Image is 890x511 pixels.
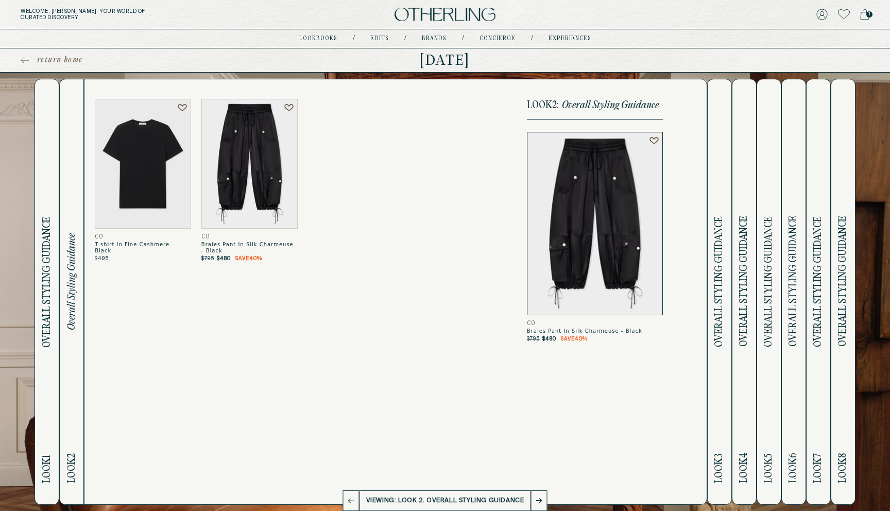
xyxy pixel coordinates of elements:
img: logo [395,8,495,22]
a: return home [21,55,82,65]
span: Look 8 [837,453,849,483]
span: $795 [527,336,540,342]
span: T-shirt In Fine Cashmere - Black [95,242,191,254]
span: Save 40 % [560,336,588,342]
span: Braies Pant In Silk Charmeuse - Black [201,242,298,254]
span: Overall Styling Guidance [713,216,725,347]
h1: [DATE] [21,52,869,69]
span: Overall Styling Guidance [66,233,78,330]
span: Look 2 : [527,100,559,111]
span: Overall Styling Guidance [562,100,659,111]
span: Look 1 [41,455,53,483]
button: Look6Overall Styling Guidance [781,79,806,505]
div: / [531,35,533,43]
button: Look4Overall Styling Guidance [732,79,757,505]
a: Brands [422,36,447,41]
p: $480 [542,336,588,342]
div: / [353,35,355,43]
a: lookbooks [299,36,337,41]
span: Overall Styling Guidance [763,216,775,347]
span: Overall Styling Guidance [788,216,799,347]
button: Look2Overall Styling Guidance [59,79,84,505]
span: Save 40 % [235,255,262,262]
a: experiences [549,36,591,41]
p: $480 [217,255,262,262]
span: $795 [201,255,214,262]
button: Look1Overall Styling Guidance [35,79,59,505]
span: Overall Styling Guidance [837,216,849,347]
span: CO [527,320,536,327]
p: Viewing: Look 2. Overall Styling Guidance [358,496,532,506]
span: Braies Pant In Silk Charmeuse - Black [527,328,663,334]
img: Braies Pant in Silk Charmeuse - Black [527,132,663,315]
span: Look 2 [66,453,78,483]
img: Braies Pant in Silk Charmeuse - Black [201,99,298,229]
span: Overall Styling Guidance [812,216,824,347]
button: Look8Overall Styling Guidance [831,79,855,505]
div: / [462,35,464,43]
button: Look3Overall Styling Guidance [707,79,732,505]
span: Look 7 [812,453,824,483]
span: 1 [866,11,872,18]
span: CO [201,234,210,240]
h5: Welcome, [PERSON_NAME] . Your world of curated discovery. [21,8,275,21]
span: Look 6 [788,453,799,483]
button: Look5Overall Styling Guidance [757,79,781,505]
img: T-Shirt in Fine Cashmere - Black [95,99,191,229]
span: return home [37,55,82,65]
span: Overall Styling Guidance [41,217,53,348]
span: Overall Styling Guidance [738,216,750,347]
span: Look 4 [738,452,750,483]
span: Look 3 [713,453,725,483]
span: Look 5 [763,453,775,483]
span: $495 [95,255,109,262]
a: Edits [370,36,389,41]
button: Look7Overall Styling Guidance [806,79,831,505]
a: 1 [860,7,869,22]
div: / [404,35,406,43]
a: concierge [480,36,516,41]
span: CO [95,234,104,240]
